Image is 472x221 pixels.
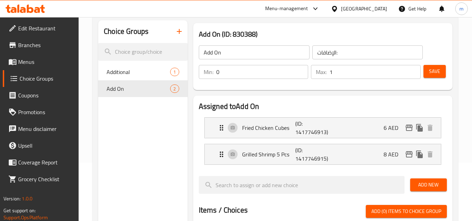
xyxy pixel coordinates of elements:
span: 1 [170,69,179,75]
a: Menu disclaimer [3,120,79,137]
button: Add (0) items to choice group [366,205,447,218]
div: Additional1 [98,64,187,80]
span: Additional [107,68,170,76]
span: Add (0) items to choice group [371,207,441,216]
button: Save [423,65,446,78]
div: Choices [170,68,179,76]
span: m [459,5,464,13]
div: Menu-management [265,5,308,13]
button: duplicate [414,123,425,133]
span: Menus [18,58,73,66]
span: Add On [107,84,170,93]
span: Coupons [18,91,73,100]
span: Choice Groups [20,74,73,83]
div: Expand [205,144,441,164]
span: Edit Restaurant [18,24,73,32]
h2: Assigned to Add On [199,101,447,112]
span: Coverage Report [18,158,73,167]
p: Max: [316,68,327,76]
a: Choice Groups [3,70,79,87]
button: edit [404,123,414,133]
p: Grilled Shrimp 5 Pcs [242,150,296,159]
span: Menu disclaimer [18,125,73,133]
h2: Choice Groups [104,26,148,37]
span: Get support on: [3,206,36,215]
h2: Items / Choices [199,205,248,215]
span: 2 [170,86,179,92]
p: 6 AED [384,124,404,132]
button: duplicate [414,149,425,160]
span: 1.0.0 [22,194,32,203]
a: Coverage Report [3,154,79,171]
p: Fried Chicken Cubes [242,124,296,132]
a: Branches [3,37,79,53]
li: Expand [199,141,447,168]
div: Expand [205,118,441,138]
a: Edit Restaurant [3,20,79,37]
li: Expand [199,115,447,141]
span: Branches [18,41,73,49]
div: Add On2 [98,80,187,97]
span: Add New [416,181,441,189]
p: (ID: 1417746915) [295,146,331,163]
p: 8 AED [384,150,404,159]
span: Upsell [18,141,73,150]
a: Coupons [3,87,79,104]
button: Add New [410,178,447,191]
div: [GEOGRAPHIC_DATA] [341,5,387,13]
p: Min: [204,68,213,76]
input: search [199,176,405,194]
input: search [98,43,187,61]
h3: Add On (ID: 830388) [199,29,447,40]
span: Save [429,67,440,76]
button: edit [404,149,414,160]
a: Menus [3,53,79,70]
a: Grocery Checklist [3,171,79,187]
button: delete [425,149,435,160]
p: (ID: 1417746913) [295,119,331,136]
span: Promotions [18,108,73,116]
span: Grocery Checklist [18,175,73,183]
span: Version: [3,194,21,203]
a: Promotions [3,104,79,120]
a: Upsell [3,137,79,154]
button: delete [425,123,435,133]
